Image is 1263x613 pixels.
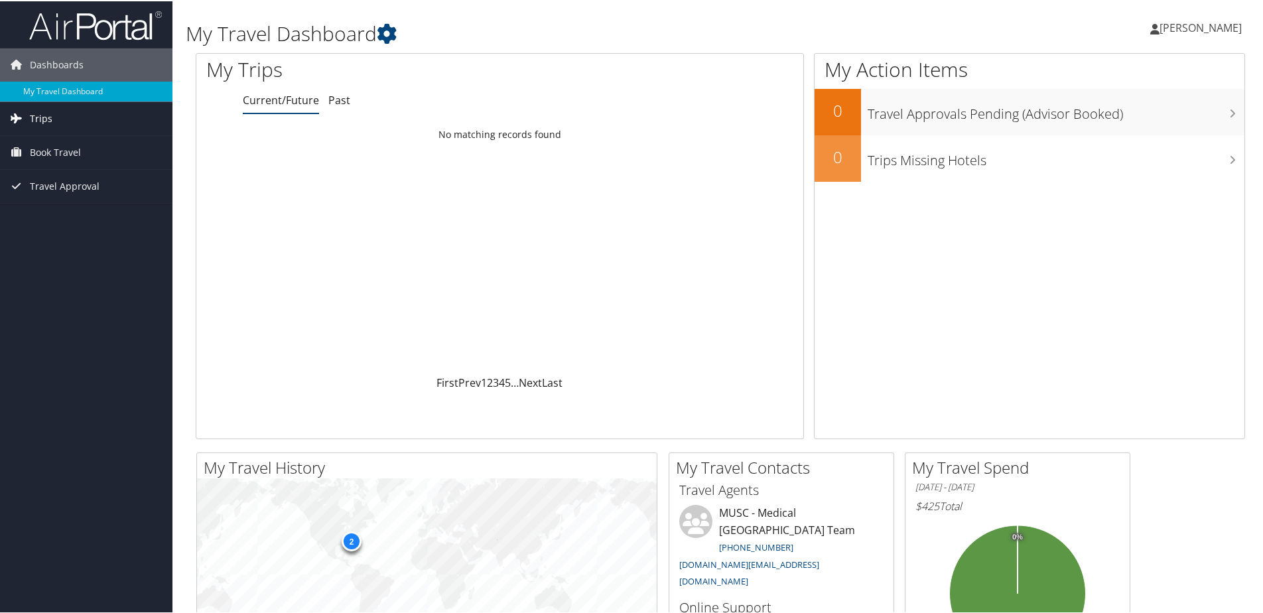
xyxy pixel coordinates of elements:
span: … [511,374,519,389]
li: MUSC - Medical [GEOGRAPHIC_DATA] Team [673,504,890,592]
a: 0Travel Approvals Pending (Advisor Booked) [815,88,1244,134]
h3: Trips Missing Hotels [868,143,1244,169]
h1: My Trips [206,54,541,82]
h1: My Action Items [815,54,1244,82]
a: Past [328,92,350,106]
a: 4 [499,374,505,389]
h2: My Travel History [204,455,657,478]
td: No matching records found [196,121,803,145]
a: Current/Future [243,92,319,106]
h2: My Travel Contacts [676,455,894,478]
a: Last [542,374,563,389]
h1: My Travel Dashboard [186,19,899,46]
span: $425 [915,498,939,512]
img: airportal-logo.png [29,9,162,40]
span: [PERSON_NAME] [1160,19,1242,34]
h6: [DATE] - [DATE] [915,480,1120,492]
a: Prev [458,374,481,389]
a: [DOMAIN_NAME][EMAIL_ADDRESS][DOMAIN_NAME] [679,557,819,586]
span: Trips [30,101,52,134]
a: 0Trips Missing Hotels [815,134,1244,180]
a: 2 [487,374,493,389]
h2: My Travel Spend [912,455,1130,478]
a: [PHONE_NUMBER] [719,540,793,552]
h3: Travel Approvals Pending (Advisor Booked) [868,97,1244,122]
h3: Travel Agents [679,480,884,498]
a: 5 [505,374,511,389]
a: 3 [493,374,499,389]
a: 1 [481,374,487,389]
h2: 0 [815,98,861,121]
div: 2 [342,530,362,550]
span: Travel Approval [30,169,100,202]
h6: Total [915,498,1120,512]
a: Next [519,374,542,389]
a: [PERSON_NAME] [1150,7,1255,46]
span: Book Travel [30,135,81,168]
span: Dashboards [30,47,84,80]
h2: 0 [815,145,861,167]
tspan: 0% [1012,532,1023,540]
a: First [436,374,458,389]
